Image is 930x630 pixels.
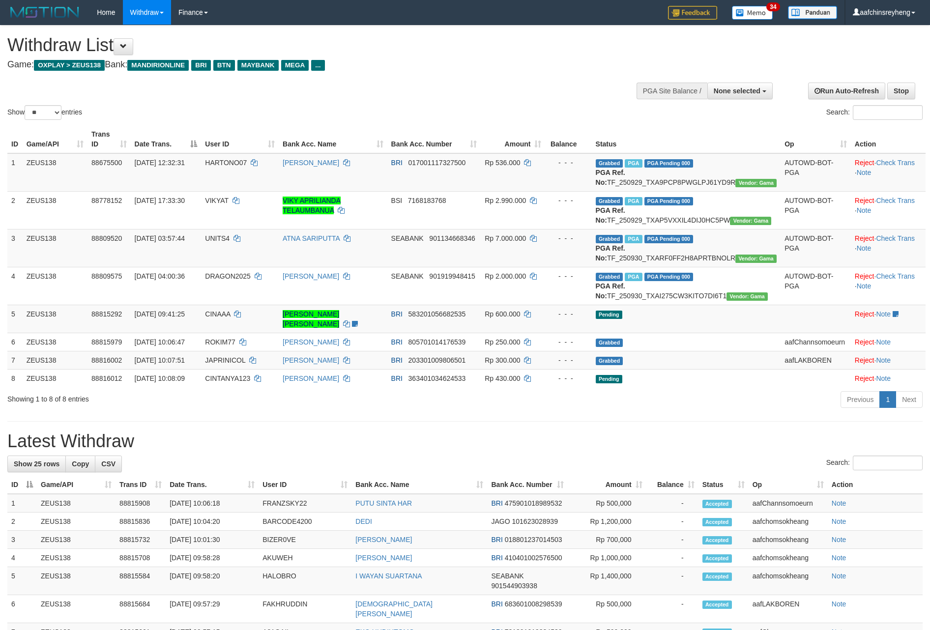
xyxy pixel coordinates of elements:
a: Note [857,206,872,214]
span: Accepted [702,554,732,563]
td: ZEUS138 [23,229,87,267]
img: Feedback.jpg [668,6,717,20]
div: - - - [549,337,587,347]
span: Vendor URL: https://trx31.1velocity.biz [735,255,777,263]
span: Grabbed [596,197,623,205]
span: DRAGON2025 [205,272,251,280]
th: Bank Acc. Number: activate to sort column ascending [487,476,567,494]
a: [PERSON_NAME] [283,356,339,364]
span: BRI [491,536,502,544]
span: Marked by aaftrukkakada [625,159,642,168]
span: Marked by aafchomsokheang [625,197,642,205]
img: panduan.png [788,6,837,19]
input: Search: [853,456,923,470]
span: 88809575 [91,272,122,280]
b: PGA Ref. No: [596,244,625,262]
span: CINTANYA123 [205,374,250,382]
td: AUTOWD-BOT-PGA [781,229,851,267]
td: FRANZSKY22 [259,494,351,513]
th: Bank Acc. Name: activate to sort column ascending [279,125,387,153]
a: [DEMOGRAPHIC_DATA][PERSON_NAME] [355,600,433,618]
a: Show 25 rows [7,456,66,472]
a: Run Auto-Refresh [808,83,885,99]
span: Accepted [702,536,732,544]
span: JAGO [491,517,510,525]
span: BRI [491,499,502,507]
span: BRI [391,310,403,318]
td: 6 [7,333,23,351]
span: 34 [766,2,780,11]
td: · · [851,153,926,192]
span: BRI [491,554,502,562]
a: Reject [855,197,874,204]
th: Status: activate to sort column ascending [698,476,749,494]
span: PGA Pending [644,273,694,281]
span: PGA Pending [644,159,694,168]
td: - [646,567,698,595]
h4: Game: Bank: [7,60,610,70]
span: OXPLAY > ZEUS138 [34,60,105,71]
td: AUTOWD-BOT-PGA [781,267,851,305]
td: 1 [7,153,23,192]
a: Check Trans [876,272,915,280]
a: CSV [95,456,122,472]
span: Copy 018801237014503 to clipboard [505,536,562,544]
td: Rp 1,000,000 [568,549,646,567]
div: - - - [549,271,587,281]
div: - - - [549,355,587,365]
span: SEABANK [491,572,523,580]
td: aafLAKBOREN [781,351,851,369]
span: Copy 017001117327500 to clipboard [408,159,466,167]
b: PGA Ref. No: [596,169,625,186]
td: ZEUS138 [23,305,87,333]
div: - - - [549,196,587,205]
td: - [646,595,698,623]
td: aafchomsokheang [749,567,828,595]
th: ID [7,125,23,153]
span: Grabbed [596,159,623,168]
td: - [646,531,698,549]
span: Copy 363401034624533 to clipboard [408,374,466,382]
span: [DATE] 09:41:25 [135,310,185,318]
span: Pending [596,311,622,319]
span: 88816002 [91,356,122,364]
td: 3 [7,229,23,267]
td: 6 [7,595,37,623]
a: Check Trans [876,234,915,242]
td: FAKHRUDDIN [259,595,351,623]
span: Grabbed [596,339,623,347]
span: Copy 101623028939 to clipboard [512,517,558,525]
a: Check Trans [876,197,915,204]
td: - [646,513,698,531]
td: ZEUS138 [37,567,116,595]
a: Note [832,517,846,525]
span: Rp 2.990.000 [485,197,526,204]
td: AKUWEH [259,549,351,567]
a: Note [857,169,872,176]
span: JAPRINICOL [205,356,245,364]
td: 88815732 [116,531,166,549]
span: Copy 805701014176539 to clipboard [408,338,466,346]
span: None selected [714,87,760,95]
td: ZEUS138 [37,549,116,567]
td: aafchomsokheang [749,549,828,567]
td: TF_250930_TXAI275CW3KITO7DI6T1 [592,267,781,305]
span: Pending [596,375,622,383]
td: aafChannsomoeurn [781,333,851,351]
th: Action [828,476,923,494]
span: 88816012 [91,374,122,382]
a: Note [832,499,846,507]
span: Copy 583201056682535 to clipboard [408,310,466,318]
td: · [851,369,926,387]
a: Note [832,572,846,580]
td: Rp 500,000 [568,595,646,623]
span: Rp 536.000 [485,159,520,167]
img: MOTION_logo.png [7,5,82,20]
th: Amount: activate to sort column ascending [568,476,646,494]
td: 88815708 [116,549,166,567]
td: ZEUS138 [23,191,87,229]
th: Date Trans.: activate to sort column descending [131,125,202,153]
span: [DATE] 17:33:30 [135,197,185,204]
th: Op: activate to sort column ascending [749,476,828,494]
td: AUTOWD-BOT-PGA [781,153,851,192]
